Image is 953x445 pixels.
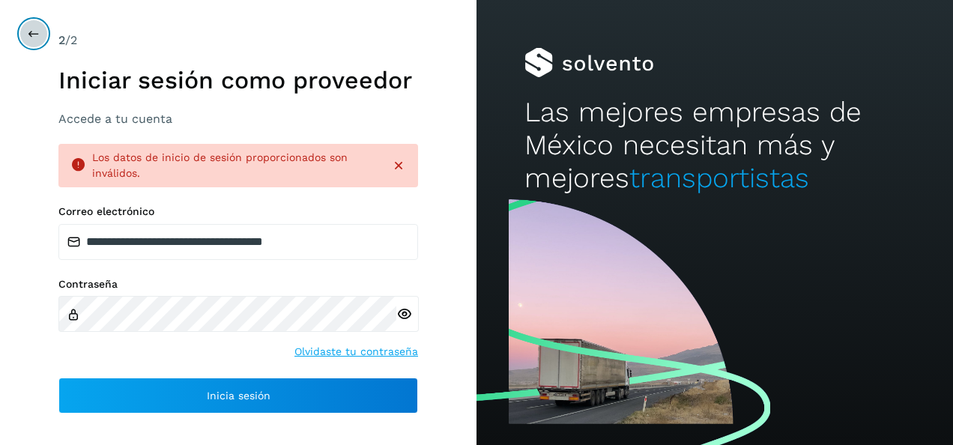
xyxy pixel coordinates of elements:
[629,162,809,194] span: transportistas
[58,112,418,126] h3: Accede a tu cuenta
[524,96,906,196] h2: Las mejores empresas de México necesitan más y mejores
[58,378,418,414] button: Inicia sesión
[58,278,418,291] label: Contraseña
[294,344,418,360] a: Olvidaste tu contraseña
[92,150,379,181] div: Los datos de inicio de sesión proporcionados son inválidos.
[58,205,418,218] label: Correo electrónico
[207,390,270,401] span: Inicia sesión
[58,66,418,94] h1: Iniciar sesión como proveedor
